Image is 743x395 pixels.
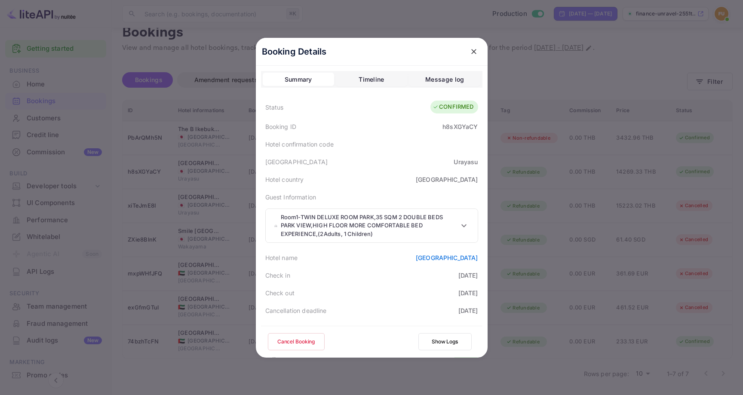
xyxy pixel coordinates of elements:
[285,74,312,85] div: Summary
[265,157,328,166] div: [GEOGRAPHIC_DATA]
[265,193,478,202] p: Guest Information
[458,306,478,315] div: [DATE]
[359,74,384,85] div: Timeline
[458,271,478,280] div: [DATE]
[458,288,478,297] div: [DATE]
[433,103,473,111] div: CONFIRMED
[265,175,304,184] div: Hotel country
[265,271,290,280] div: Check in
[466,44,482,59] button: close
[265,253,298,262] div: Hotel name
[454,157,478,166] div: Urayasu
[416,254,478,261] a: [GEOGRAPHIC_DATA]
[265,288,295,297] div: Check out
[281,213,459,239] p: Room 1 - TWIN DELUXE ROOM PARK,35 SQM 2 DOUBLE BEDS PARK VIEW,HIGH FLOOR MORE COMFORTABLE BED EXP...
[265,140,334,149] div: Hotel confirmation code
[425,74,464,85] div: Message log
[416,175,478,184] div: [GEOGRAPHIC_DATA]
[336,73,407,86] button: Timeline
[265,103,284,112] div: Status
[262,45,327,58] p: Booking Details
[442,122,478,131] div: h8sXGYaCY
[265,306,327,315] div: Cancellation deadline
[409,73,480,86] button: Message log
[418,334,472,351] button: Show Logs
[263,73,334,86] button: Summary
[266,209,478,243] div: Room1-TWIN DELUXE ROOM PARK,35 SQM 2 DOUBLE BEDS PARK VIEW,HIGH FLOOR MORE COMFORTABLE BED EXPERI...
[402,324,411,339] span: United States
[265,122,297,131] div: Booking ID
[268,334,325,351] button: Cancel Booking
